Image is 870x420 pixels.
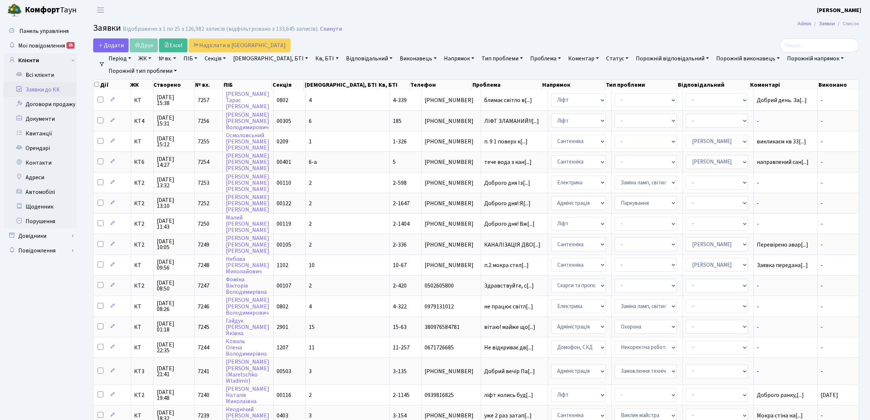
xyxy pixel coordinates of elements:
[393,367,407,375] span: 3-135
[134,180,150,186] span: КТ2
[159,38,187,52] a: Excel
[425,221,478,227] span: [PHONE_NUMBER]
[425,262,478,268] span: [PHONE_NUMBER]
[134,242,150,248] span: КТ2
[677,80,750,90] th: Відповідальний
[91,4,110,16] button: Переключити навігацію
[94,80,129,90] th: Дії
[425,345,478,350] span: 0671726685
[134,304,150,310] span: КТ
[484,96,532,104] span: блимає світло в[...]
[484,117,539,125] span: ЛІФТ ЗЛАМАНИЙ!![...]
[425,139,478,145] span: [PHONE_NUMBER]
[479,52,526,65] a: Тип проблеми
[817,6,861,14] b: [PERSON_NAME]
[198,391,209,399] span: 7240
[4,53,77,68] a: Клієнти
[198,344,209,352] span: 7244
[757,180,814,186] span: -
[93,38,129,52] a: Додати
[157,300,191,312] span: [DATE] 08:26
[4,112,77,126] a: Документи
[757,241,808,249] span: Перевірено авар[...]
[226,111,269,131] a: [PERSON_NAME][PERSON_NAME]Володимирович
[4,126,77,141] a: Квитанції
[106,65,180,77] a: Порожній тип проблеми
[309,323,315,331] span: 15
[136,52,154,65] a: ЖК
[757,324,814,330] span: -
[410,80,472,90] th: Телефон
[134,200,150,206] span: КТ2
[134,413,150,419] span: КТ
[425,413,478,419] span: [PHONE_NUMBER]
[425,118,478,124] span: [PHONE_NUMBER]
[633,52,712,65] a: Порожній відповідальний
[784,52,847,65] a: Порожній напрямок
[817,6,861,15] a: [PERSON_NAME]
[226,235,269,255] a: [PERSON_NAME][PERSON_NAME][PERSON_NAME]
[277,199,291,207] span: 00122
[7,3,22,18] img: logo.png
[106,52,134,65] a: Період
[320,26,342,33] a: Скинути
[393,412,407,420] span: 3-154
[93,22,121,34] span: Заявки
[309,138,312,146] span: 1
[134,262,150,268] span: КТ
[821,323,823,331] span: -
[425,324,478,330] span: 380976584781
[757,345,814,350] span: -
[757,283,814,289] span: -
[393,117,402,125] span: 185
[226,193,269,214] a: [PERSON_NAME][PERSON_NAME][PERSON_NAME]
[157,342,191,353] span: [DATE] 22:35
[134,159,150,165] span: КТ6
[134,345,150,350] span: КТ
[277,391,291,399] span: 00116
[198,261,209,269] span: 7248
[134,368,150,374] span: КТ3
[4,82,77,97] a: Заявки до КК
[821,367,823,375] span: -
[226,358,269,385] a: [PERSON_NAME][PERSON_NAME](MaretschkoWladimir)
[309,241,312,249] span: 2
[821,220,823,228] span: -
[304,80,378,90] th: [DEMOGRAPHIC_DATA], БТІ
[157,94,191,106] span: [DATE] 15:38
[309,391,312,399] span: 2
[226,90,269,110] a: [PERSON_NAME]Тарас[PERSON_NAME]
[198,96,209,104] span: 7257
[223,80,272,90] th: ПІБ
[757,138,806,146] span: викликаєм кв 33[...]
[393,323,407,331] span: 15-63
[757,391,804,399] span: Доброго ранку,[...]
[202,52,229,65] a: Секція
[425,283,478,289] span: 0502605800
[484,391,533,399] span: ліфт колись буд[...]
[18,42,65,50] span: Мої повідомлення
[157,321,191,333] span: [DATE] 01:18
[425,242,478,248] span: [PHONE_NUMBER]
[226,337,267,358] a: КовальОленаВолодимирівна
[393,138,407,146] span: 1-326
[134,324,150,330] span: КТ
[4,24,77,38] a: Панель управління
[157,197,191,209] span: [DATE] 13:10
[605,80,677,90] th: Тип проблеми
[277,138,288,146] span: 0209
[343,52,395,65] a: Відповідальний
[134,392,150,398] span: КТ2
[226,255,269,275] a: Небава[PERSON_NAME]Миколайович
[821,179,823,187] span: -
[277,367,291,375] span: 00503
[484,323,535,331] span: вітаю! майже що[...]
[484,303,533,311] span: не працює світл[...]
[484,179,530,187] span: Доброго дня Із[...]
[157,177,191,188] span: [DATE] 13:32
[393,282,407,290] span: 2-420
[4,68,77,82] a: Всі клієнти
[484,158,532,166] span: тече вода з кан[...]
[4,243,77,258] a: Повідомлення
[226,385,269,405] a: [PERSON_NAME]НаталіяМиколаївна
